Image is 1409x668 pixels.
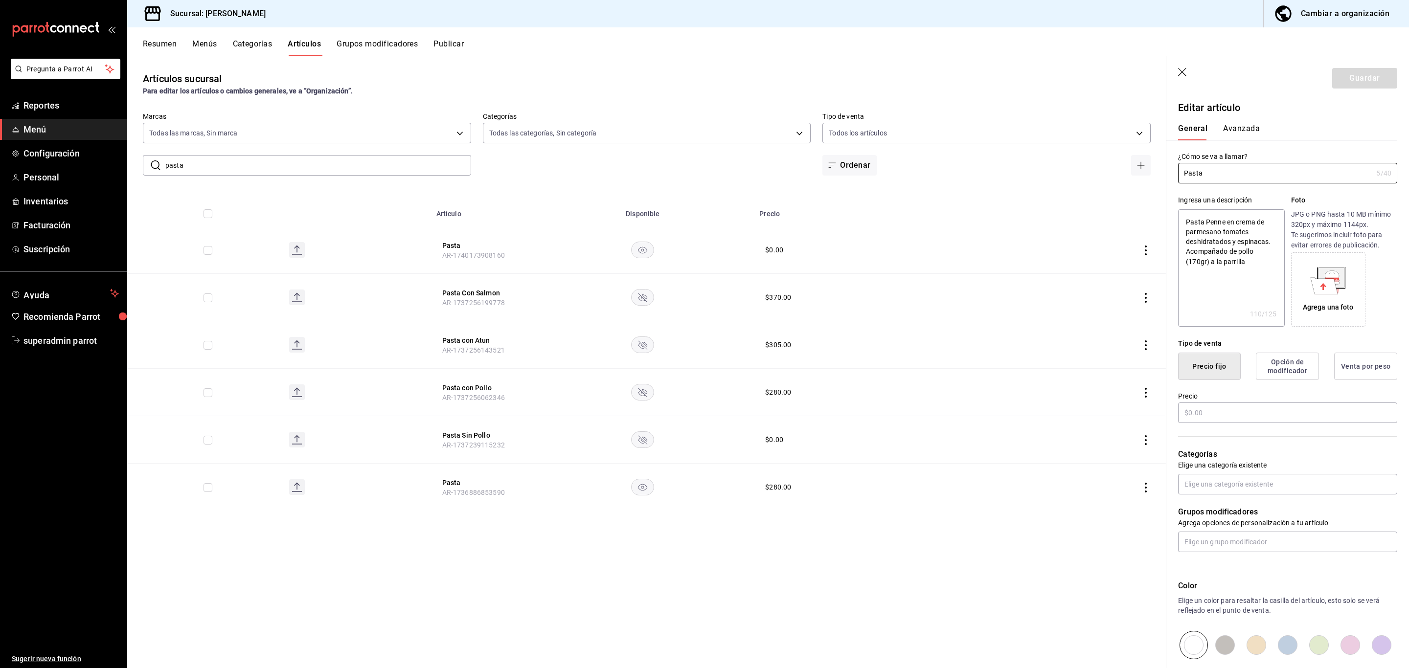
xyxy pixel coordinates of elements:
button: Resumen [143,39,177,56]
span: Suscripción [23,243,119,256]
button: edit-product-location [442,383,521,393]
strong: Para editar los artículos o cambios generales, ve a “Organización”. [143,87,353,95]
div: navigation tabs [1178,124,1386,140]
th: Disponible [532,195,754,226]
button: edit-product-location [442,430,521,440]
button: edit-product-location [442,241,521,250]
div: Agrega una foto [1294,255,1363,324]
button: availability-product [631,336,654,353]
div: $ 280.00 [765,387,791,397]
button: edit-product-location [442,335,521,345]
label: Categorías [483,113,811,120]
input: Elige un grupo modificador [1178,532,1397,552]
div: $ 280.00 [765,482,791,492]
span: Menú [23,123,119,136]
p: Elige una categoría existente [1178,460,1397,470]
p: Foto [1291,195,1397,205]
button: Menús [192,39,217,56]
span: Reportes [23,99,119,112]
div: $ 305.00 [765,340,791,350]
a: Pregunta a Parrot AI [7,71,120,81]
button: availability-product [631,431,654,448]
button: availability-product [631,479,654,495]
p: Agrega opciones de personalización a tu artículo [1178,518,1397,528]
span: AR-1737256143521 [442,346,505,354]
div: 110 /125 [1250,309,1277,319]
span: Recomienda Parrot [23,310,119,323]
span: Sugerir nueva función [12,654,119,664]
button: Grupos modificadores [337,39,418,56]
p: Elige un color para resaltar la casilla del artículo, esto solo se verá reflejado en el punto de ... [1178,596,1397,615]
button: availability-product [631,384,654,401]
div: Agrega una foto [1303,302,1354,312]
p: Categorías [1178,448,1397,460]
label: Precio [1178,393,1397,400]
button: actions [1141,483,1151,492]
span: AR-1737256062346 [442,394,505,401]
div: $ 0.00 [765,245,783,255]
th: Artículo [431,195,532,226]
p: Grupos modificadores [1178,506,1397,518]
label: Marcas [143,113,471,120]
button: availability-product [631,242,654,258]
input: $0.00 [1178,402,1397,423]
div: $ 0.00 [765,435,783,445]
span: AR-1740173908160 [442,251,505,259]
button: General [1178,124,1207,140]
input: Buscar artículo [165,156,471,175]
span: Todas las categorías, Sin categoría [489,128,597,138]
button: open_drawer_menu [108,25,115,33]
span: Personal [23,171,119,184]
div: navigation tabs [143,39,1409,56]
input: Elige una categoría existente [1178,474,1397,494]
p: JPG o PNG hasta 10 MB mínimo 320px y máximo 1144px. Te sugerimos incluir foto para evitar errores... [1291,209,1397,250]
span: superadmin parrot [23,334,119,347]
div: Ingresa una descripción [1178,195,1284,205]
p: Color [1178,580,1397,592]
span: AR-1736886853590 [442,489,505,496]
span: AR-1737256199778 [442,299,505,307]
div: 5 /40 [1376,168,1391,178]
button: Opción de modificador [1256,353,1319,380]
button: Artículos [288,39,321,56]
button: actions [1141,293,1151,303]
button: Precio fijo [1178,353,1241,380]
button: Publicar [433,39,464,56]
button: Categorías [233,39,273,56]
label: Tipo de venta [822,113,1151,120]
button: edit-product-location [442,288,521,298]
div: Artículos sucursal [143,71,222,86]
button: edit-product-location [442,478,521,488]
th: Precio [753,195,989,226]
span: Configuración [23,147,119,160]
div: Tipo de venta [1178,338,1397,349]
span: Inventarios [23,195,119,208]
p: Editar artículo [1178,100,1397,115]
button: actions [1141,245,1151,255]
button: actions [1141,340,1151,350]
span: Ayuda [23,288,106,299]
span: Pregunta a Parrot AI [26,64,105,74]
button: Pregunta a Parrot AI [11,59,120,79]
span: AR-1737239115232 [442,441,505,449]
label: ¿Cómo se va a llamar? [1178,153,1397,160]
button: Avanzada [1223,124,1260,140]
span: Todas las marcas, Sin marca [149,128,238,138]
h3: Sucursal: [PERSON_NAME] [162,8,266,20]
div: $ 370.00 [765,292,791,302]
div: Cambiar a organización [1301,7,1389,21]
button: actions [1141,435,1151,445]
button: availability-product [631,289,654,306]
span: Todos los artículos [829,128,887,138]
button: Ordenar [822,155,876,176]
button: Venta por peso [1334,353,1397,380]
button: actions [1141,388,1151,398]
span: Facturación [23,219,119,232]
